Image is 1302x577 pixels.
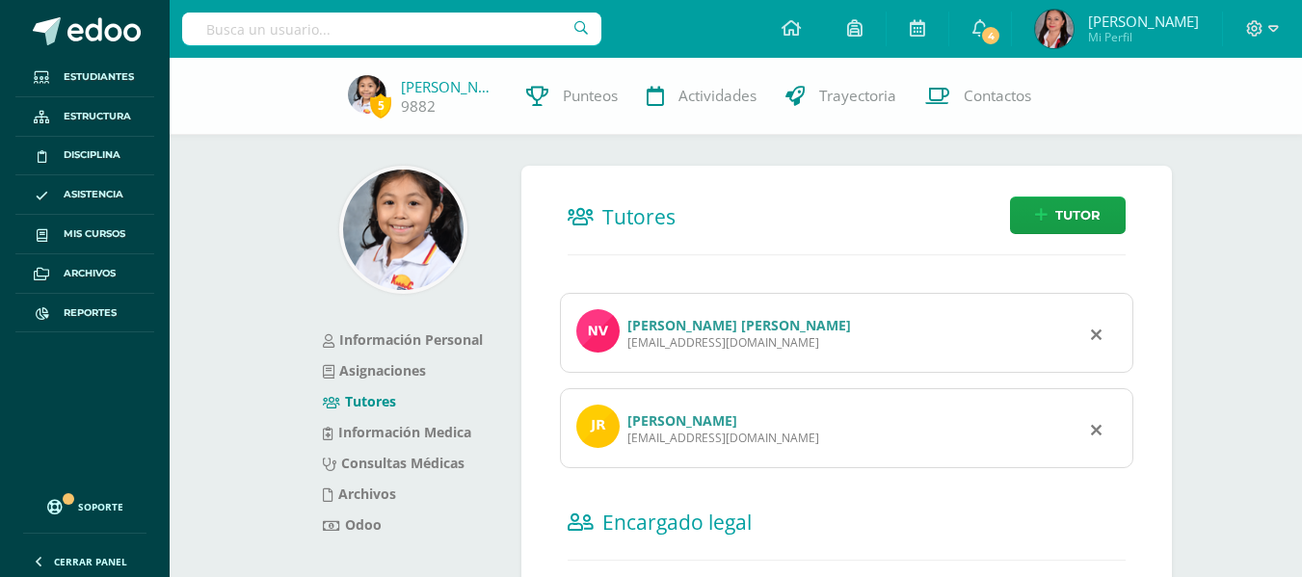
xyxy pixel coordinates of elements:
[323,361,426,380] a: Asignaciones
[1091,322,1102,345] div: Remover
[602,509,752,536] span: Encargado legal
[632,58,771,135] a: Actividades
[1010,197,1126,234] a: Tutor
[64,226,125,242] span: Mis cursos
[576,309,620,353] img: profile image
[348,75,386,114] img: f764cd85c9722be720720fff251e3318.png
[15,254,154,294] a: Archivos
[323,485,396,503] a: Archivos
[627,411,737,430] a: [PERSON_NAME]
[15,97,154,137] a: Estructura
[964,86,1031,106] span: Contactos
[627,334,851,351] div: [EMAIL_ADDRESS][DOMAIN_NAME]
[15,175,154,215] a: Asistencia
[23,481,146,528] a: Soporte
[1055,197,1101,233] span: Tutor
[323,392,396,410] a: Tutores
[343,170,464,290] img: 248b65e217a6fe6a113baa1f46a354eb.png
[182,13,601,45] input: Busca un usuario...
[64,187,123,202] span: Asistencia
[323,515,382,534] a: Odoo
[819,86,896,106] span: Trayectoria
[64,266,116,281] span: Archivos
[980,25,1001,46] span: 4
[78,500,123,513] span: Soporte
[323,423,471,441] a: Información Medica
[771,58,911,135] a: Trayectoria
[323,330,483,349] a: Información Personal
[1091,417,1102,440] div: Remover
[1088,29,1199,45] span: Mi Perfil
[1035,10,1074,48] img: 316256233fc5d05bd520c6ab6e96bb4a.png
[64,147,120,163] span: Disciplina
[576,405,620,448] img: profile image
[323,454,465,472] a: Consultas Médicas
[911,58,1046,135] a: Contactos
[563,86,618,106] span: Punteos
[64,305,117,321] span: Reportes
[512,58,632,135] a: Punteos
[401,77,497,96] a: [PERSON_NAME]
[54,555,127,568] span: Cerrar panel
[64,69,134,85] span: Estudiantes
[370,93,391,118] span: 5
[678,86,757,106] span: Actividades
[15,215,154,254] a: Mis cursos
[627,316,851,334] a: [PERSON_NAME] [PERSON_NAME]
[627,430,819,446] div: [EMAIL_ADDRESS][DOMAIN_NAME]
[1088,12,1199,31] span: [PERSON_NAME]
[401,96,436,117] a: 9882
[602,203,676,230] span: Tutores
[15,137,154,176] a: Disciplina
[64,109,131,124] span: Estructura
[15,294,154,333] a: Reportes
[15,58,154,97] a: Estudiantes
